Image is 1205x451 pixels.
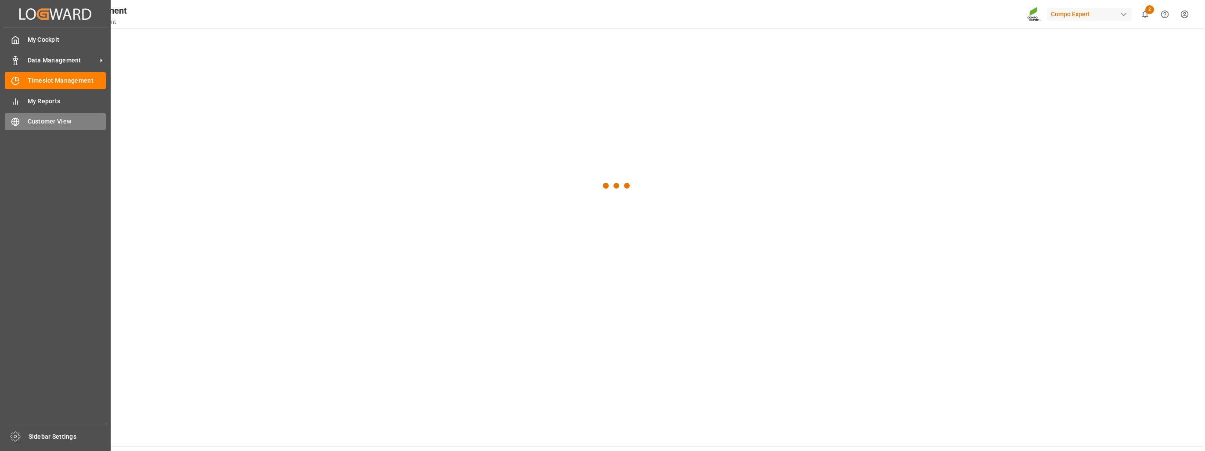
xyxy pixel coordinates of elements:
[5,72,106,89] a: Timeslot Management
[1135,4,1155,24] button: show 2 new notifications
[1145,5,1154,14] span: 2
[29,432,107,441] span: Sidebar Settings
[5,31,106,48] a: My Cockpit
[28,117,106,126] span: Customer View
[1155,4,1175,24] button: Help Center
[28,56,97,65] span: Data Management
[28,76,106,85] span: Timeslot Management
[1027,7,1041,22] img: Screenshot%202023-09-29%20at%2010.02.21.png_1712312052.png
[1047,8,1132,21] div: Compo Expert
[1047,6,1135,22] button: Compo Expert
[28,97,106,106] span: My Reports
[28,35,106,44] span: My Cockpit
[5,92,106,109] a: My Reports
[5,113,106,130] a: Customer View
